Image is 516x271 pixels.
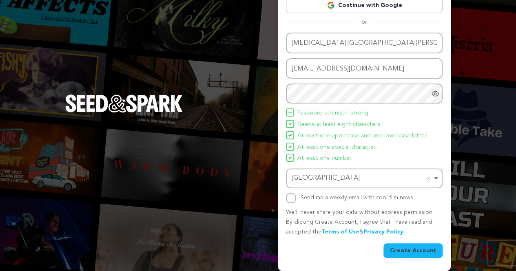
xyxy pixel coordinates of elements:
[297,131,427,141] span: At least one uppercase and one lowercase letter.
[297,154,352,163] span: At least one number.
[301,195,413,200] label: Send me a weekly email with cool film news
[286,33,443,53] input: Name
[297,120,381,130] span: Needs at least eight characters.
[288,122,292,126] img: Seed&Spark Icon
[357,18,372,26] span: or
[286,58,443,79] input: Email address
[297,108,368,118] span: Password strength: strong
[297,143,376,152] span: At least one special character.
[363,229,403,235] a: Privacy Policy
[288,111,292,114] img: Seed&Spark Icon
[431,90,439,98] a: Show password as plain text. Warning: this will display your password on the screen.
[327,1,335,9] img: Google logo
[65,95,183,112] img: Seed&Spark Logo
[424,174,432,183] button: Remove item: 'ChIJyY4rtGcX2jERIKTarqz3AAQ'
[321,229,359,235] a: Terms of Use
[288,156,292,159] img: Seed&Spark Icon
[286,208,443,237] p: We’ll never share your data without express permission. By clicking Create Account, I agree that ...
[292,172,432,184] div: [GEOGRAPHIC_DATA]
[288,134,292,137] img: Seed&Spark Icon
[65,95,183,129] a: Seed&Spark Homepage
[383,243,443,258] button: Create Account
[288,145,292,148] img: Seed&Spark Icon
